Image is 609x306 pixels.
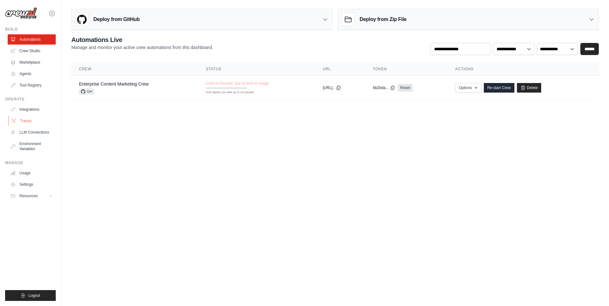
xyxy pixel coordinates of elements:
[455,83,481,93] button: Options
[75,13,88,26] img: GitHub Logo
[28,293,40,298] span: Logout
[5,160,56,165] div: Manage
[71,44,213,51] p: Manage and monitor your active crew automations from this dashboard.
[198,63,315,76] th: Status
[79,88,94,95] span: GH
[5,7,37,19] img: Logo
[8,57,56,67] a: Marketplace
[5,27,56,32] div: Build
[19,193,38,198] span: Resources
[8,168,56,178] a: Usage
[93,16,140,23] h3: Deploy from GitHub
[8,104,56,115] a: Integrations
[360,16,406,23] h3: Deploy from Zip File
[8,34,56,45] a: Automations
[8,46,56,56] a: Crew Studio
[484,83,514,93] a: Re-start Crew
[398,84,413,92] a: Reset
[5,290,56,301] button: Logout
[206,81,269,86] span: Crew is Paused, due to lack of usage
[71,35,213,44] h2: Automations Live
[5,97,56,102] div: Operate
[365,63,448,76] th: Token
[8,116,56,126] a: Traces
[71,63,198,76] th: Crew
[8,80,56,90] a: Tool Registry
[448,63,599,76] th: Actions
[8,179,56,190] a: Settings
[8,127,56,137] a: LLM Connections
[315,63,365,76] th: URL
[8,191,56,201] button: Resources
[8,139,56,154] a: Environment Variables
[373,85,395,90] button: 6b2bda...
[577,275,609,306] iframe: Chat Widget
[517,83,541,93] a: Delete
[206,90,247,95] div: First deploy can take up to 10 minutes
[79,81,149,87] a: Enterprise Content Marketing Crew
[8,69,56,79] a: Agents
